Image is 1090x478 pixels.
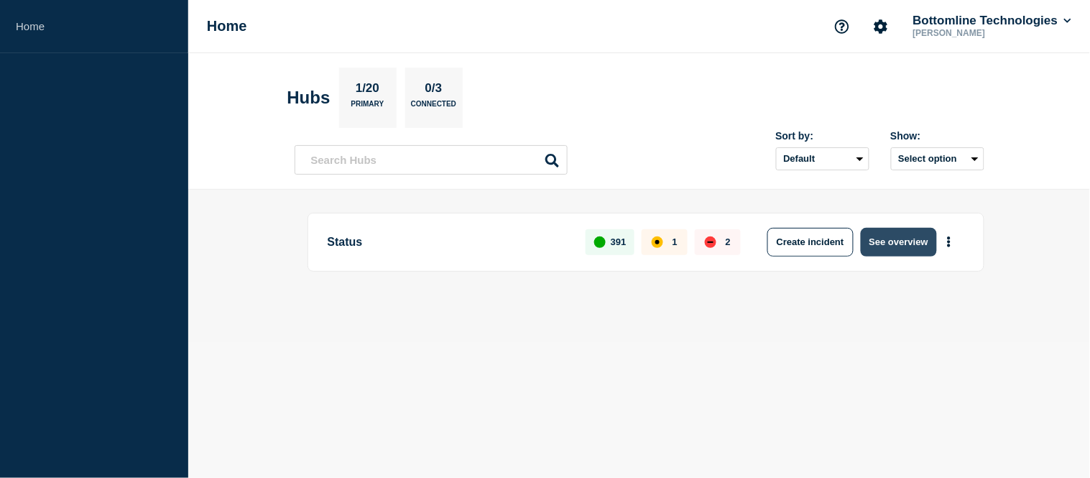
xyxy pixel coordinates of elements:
[328,228,570,257] p: Status
[726,236,731,247] p: 2
[776,147,869,170] select: Sort by
[776,130,869,142] div: Sort by:
[861,228,937,257] button: See overview
[295,145,568,175] input: Search Hubs
[207,18,247,35] h1: Home
[287,88,331,108] h2: Hubs
[411,100,456,115] p: Connected
[594,236,606,248] div: up
[827,12,857,42] button: Support
[891,147,984,170] button: Select option
[910,14,1074,28] button: Bottomline Technologies
[611,236,627,247] p: 391
[866,12,896,42] button: Account settings
[652,236,663,248] div: affected
[910,28,1060,38] p: [PERSON_NAME]
[705,236,716,248] div: down
[420,81,448,100] p: 0/3
[673,236,678,247] p: 1
[351,100,384,115] p: Primary
[940,229,959,255] button: More actions
[350,81,384,100] p: 1/20
[891,130,984,142] div: Show:
[767,228,854,257] button: Create incident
